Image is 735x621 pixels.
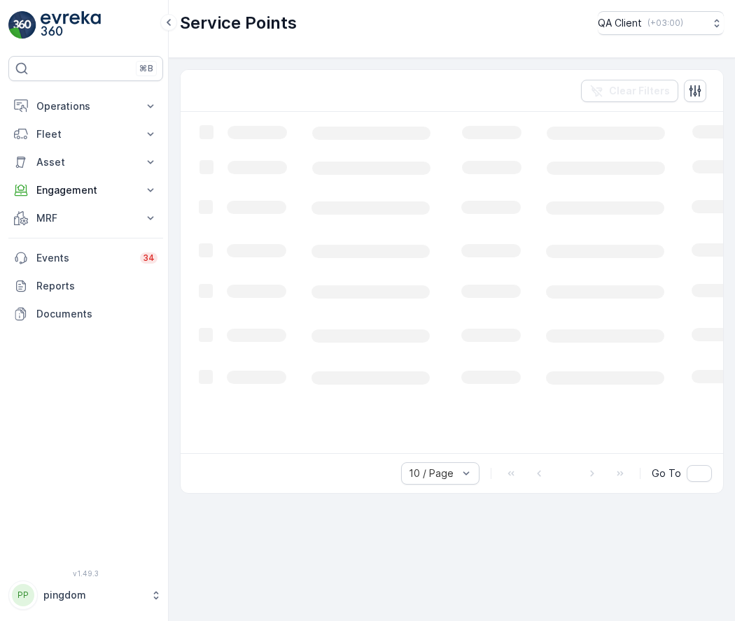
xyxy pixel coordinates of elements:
p: Service Points [180,12,297,34]
p: ⌘B [139,63,153,74]
a: Documents [8,300,163,328]
div: PP [12,584,34,606]
p: Clear Filters [609,84,670,98]
a: Reports [8,272,163,300]
img: logo_light-DOdMpM7g.png [41,11,101,39]
button: Clear Filters [581,80,678,102]
p: MRF [36,211,135,225]
button: QA Client(+03:00) [598,11,724,35]
img: logo [8,11,36,39]
p: Operations [36,99,135,113]
p: Asset [36,155,135,169]
p: ( +03:00 ) [647,17,683,29]
p: Engagement [36,183,135,197]
button: Asset [8,148,163,176]
button: PPpingdom [8,580,163,610]
p: pingdom [43,588,143,602]
p: Events [36,251,132,265]
button: Engagement [8,176,163,204]
span: Go To [652,466,681,480]
p: Fleet [36,127,135,141]
p: Reports [36,279,157,293]
span: v 1.49.3 [8,569,163,578]
p: QA Client [598,16,642,30]
button: Fleet [8,120,163,148]
button: Operations [8,92,163,120]
p: 34 [143,252,155,264]
button: MRF [8,204,163,232]
p: Documents [36,307,157,321]
a: Events34 [8,244,163,272]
